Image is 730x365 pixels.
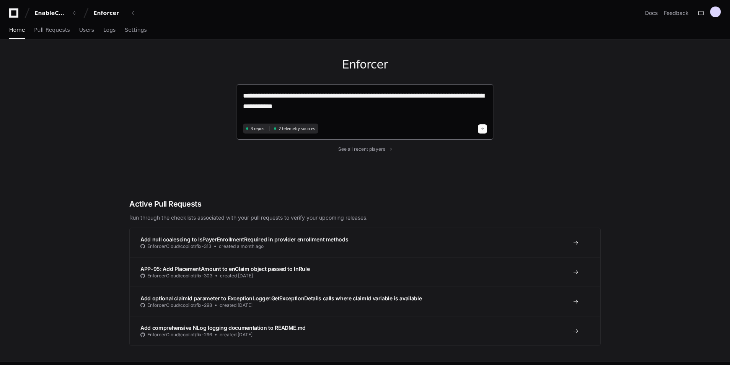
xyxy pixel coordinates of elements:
[103,28,116,32] span: Logs
[147,302,212,308] span: EnforcerCloud/copilot/fix-298
[279,126,315,132] span: 2 telemetry sources
[34,28,70,32] span: Pull Requests
[219,243,264,249] span: created a month ago
[236,58,494,72] h1: Enforcer
[93,9,126,17] div: Enforcer
[31,6,80,20] button: EnableComp
[9,21,25,39] a: Home
[130,228,600,257] a: Add null coalescing to IsPayerEnrollmentRequired in provider enrollment methodsEnforcerCloud/copi...
[34,21,70,39] a: Pull Requests
[251,126,264,132] span: 3 repos
[147,243,211,249] span: EnforcerCloud/copilot/fix-313
[236,146,494,152] a: See all recent players
[130,316,600,345] a: Add comprehensive NLog logging documentation to README.mdEnforcerCloud/copilot/fix-296created [DATE]
[140,266,310,272] span: APP-95: Add PlacementAmount to enClaim object passed to InRule
[130,257,600,287] a: APP-95: Add PlacementAmount to enClaim object passed to InRuleEnforcerCloud/copilot/fix-303create...
[103,21,116,39] a: Logs
[140,236,348,243] span: Add null coalescing to IsPayerEnrollmentRequired in provider enrollment methods
[34,9,67,17] div: EnableComp
[130,287,600,316] a: Add optional claimId parameter to ExceptionLogger.GetExceptionDetails calls where claimId variabl...
[147,332,212,338] span: EnforcerCloud/copilot/fix-296
[79,28,94,32] span: Users
[220,302,253,308] span: created [DATE]
[220,273,253,279] span: created [DATE]
[220,332,253,338] span: created [DATE]
[147,273,212,279] span: EnforcerCloud/copilot/fix-303
[129,214,601,222] p: Run through the checklists associated with your pull requests to verify your upcoming releases.
[338,146,385,152] span: See all recent players
[79,21,94,39] a: Users
[140,324,306,331] span: Add comprehensive NLog logging documentation to README.md
[664,9,689,17] button: Feedback
[129,199,601,209] h2: Active Pull Requests
[90,6,139,20] button: Enforcer
[9,28,25,32] span: Home
[140,295,422,301] span: Add optional claimId parameter to ExceptionLogger.GetExceptionDetails calls where claimId variabl...
[645,9,658,17] a: Docs
[125,21,147,39] a: Settings
[125,28,147,32] span: Settings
